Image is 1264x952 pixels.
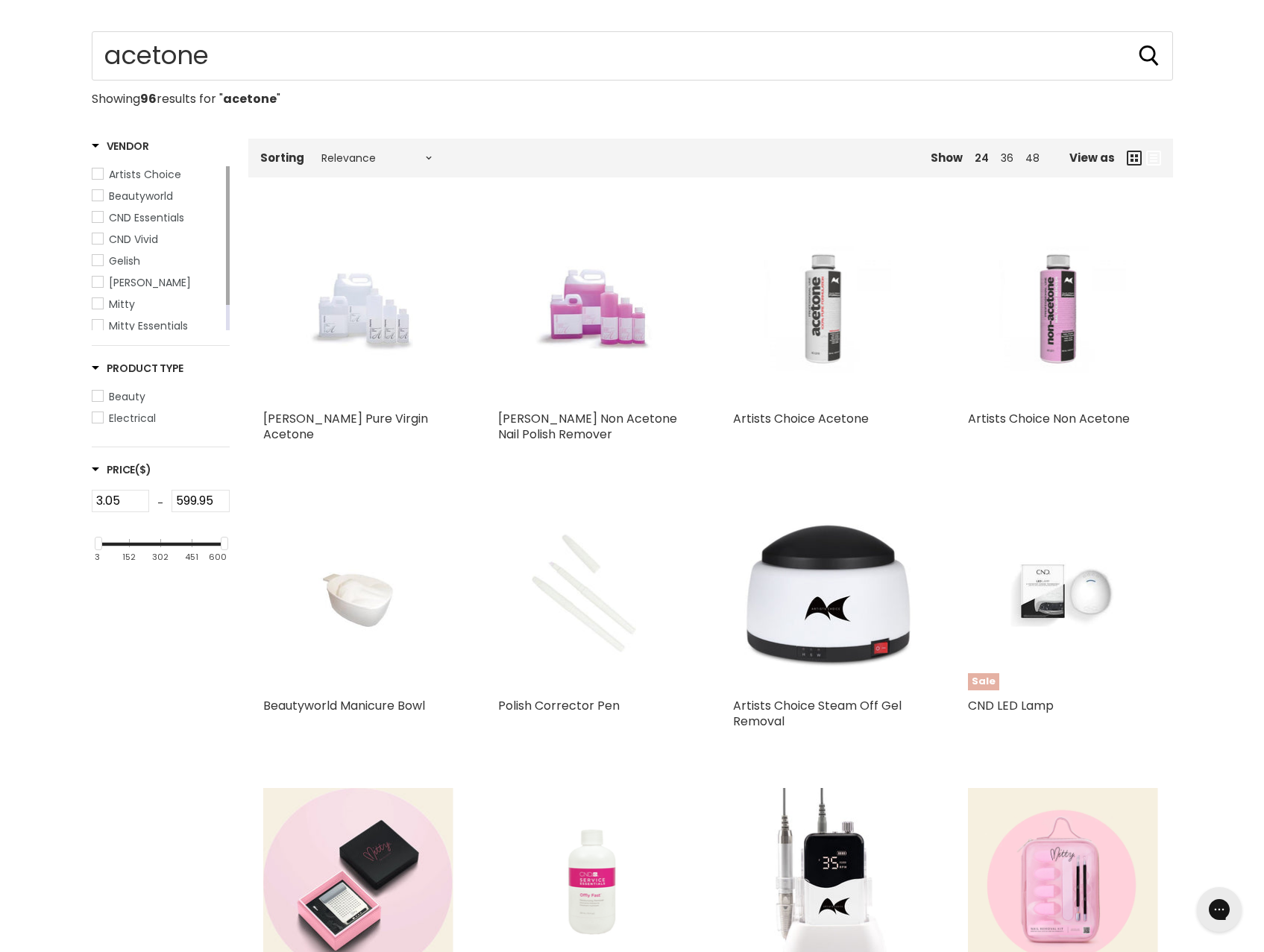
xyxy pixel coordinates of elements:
[92,361,184,376] h3: Product Type
[999,500,1125,690] img: CND LED Lamp
[263,410,428,443] a: [PERSON_NAME] Pure Virgin Acetone
[1137,44,1161,68] button: Search
[109,232,158,247] span: CND Vivid
[135,462,151,477] span: ($)
[92,274,223,291] a: Hawley
[109,318,188,333] span: Mitty Essentials
[968,213,1158,403] a: Artists Choice Non Acetone
[92,410,230,426] a: Electrical
[92,253,223,269] a: Gelish
[498,500,688,690] a: Polish Corrector Pen
[931,150,963,166] span: Show
[1001,151,1013,166] a: 36
[999,213,1126,403] img: Artists Choice Non Acetone
[498,213,688,403] a: Hawley Non Acetone Nail Polish Remover
[95,552,100,562] div: 3
[223,90,277,107] strong: acetone
[263,697,425,714] a: Beautyworld Manicure Bowl
[968,673,999,690] span: Sale
[733,500,923,690] img: Artists Choice Steam Off Gel Removal
[263,213,453,403] a: Hawley Pure Virgin Acetone
[109,297,135,312] span: Mitty
[733,410,869,427] a: Artists Choice Acetone
[764,213,891,403] img: Artists Choice Acetone
[498,410,677,443] a: [PERSON_NAME] Non Acetone Nail Polish Remover
[109,411,156,426] span: Electrical
[109,253,140,268] span: Gelish
[295,213,421,403] img: Hawley Pure Virgin Acetone
[109,210,184,225] span: CND Essentials
[92,318,223,334] a: Mitty Essentials
[109,275,191,290] span: [PERSON_NAME]
[295,500,421,690] img: Beautyworld Manicure Bowl
[975,151,989,166] a: 24
[172,490,230,512] input: Max Price
[92,388,230,405] a: Beauty
[1025,151,1040,166] a: 48
[92,296,223,312] a: Mitty
[109,167,181,182] span: Artists Choice
[498,697,620,714] a: Polish Corrector Pen
[968,500,1158,690] a: CND LED LampSale
[185,552,198,562] div: 451
[92,462,151,477] span: Price
[92,188,223,204] a: Beautyworld
[733,213,923,403] a: Artists Choice Acetone
[92,31,1173,81] input: Search
[263,500,453,690] a: Beautyworld Manicure Bowl
[109,389,145,404] span: Beauty
[92,490,150,512] input: Min Price
[92,166,223,183] a: Artists Choice
[1069,151,1115,164] span: View as
[92,209,223,226] a: CND Essentials
[529,500,656,690] img: Polish Corrector Pen
[109,189,173,204] span: Beautyworld
[92,231,223,248] a: CND Vivid
[92,139,149,154] h3: Vendor
[92,462,151,477] h3: Price($)
[529,213,656,403] img: Hawley Non Acetone Nail Polish Remover
[1189,882,1249,937] iframe: Gorgias live chat messenger
[149,490,172,517] div: -
[209,552,227,562] div: 600
[968,697,1054,714] a: CND LED Lamp
[968,410,1130,427] a: Artists Choice Non Acetone
[122,552,136,562] div: 152
[140,90,157,107] strong: 96
[733,697,902,730] a: Artists Choice Steam Off Gel Removal
[152,552,169,562] div: 302
[92,92,1173,106] p: Showing results for " "
[260,151,304,164] label: Sorting
[92,31,1173,81] form: Product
